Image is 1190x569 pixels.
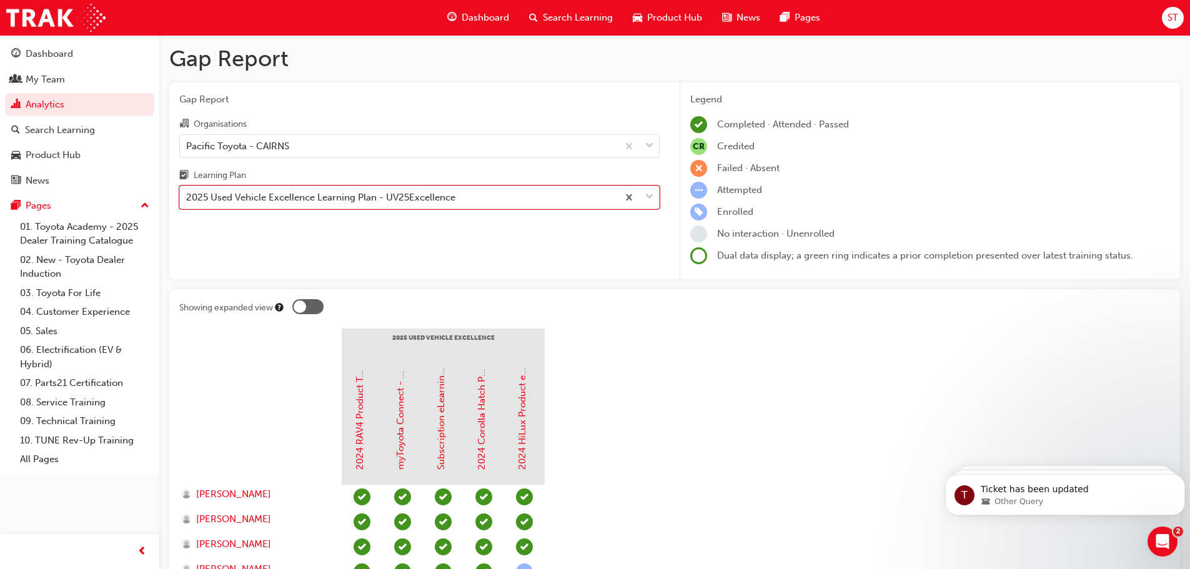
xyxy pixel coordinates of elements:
a: myToyota Connect - eLearning [395,335,406,470]
span: learningRecordVerb_PASS-icon [435,538,452,555]
span: No interaction · Unenrolled [717,228,835,239]
span: Completed · Attended · Passed [717,119,849,130]
span: [PERSON_NAME] [196,512,271,527]
span: Pages [795,11,820,25]
span: learningRecordVerb_ENROLL-icon [690,204,707,220]
span: learningRecordVerb_PASS-icon [394,538,411,555]
span: organisation-icon [179,119,189,130]
span: 2 [1173,527,1183,537]
span: prev-icon [137,544,147,560]
span: learningRecordVerb_PASS-icon [354,538,370,555]
iframe: Intercom live chat [1148,527,1178,557]
span: learningRecordVerb_PASS-icon [354,488,370,505]
div: Showing expanded view [179,302,273,314]
a: Search Learning [5,119,154,142]
span: learningRecordVerb_COMPLETE-icon [516,513,533,530]
a: 04. Customer Experience [15,302,154,322]
span: car-icon [633,10,642,26]
span: learningRecordVerb_FAIL-icon [690,160,707,177]
div: Dashboard [26,47,73,61]
a: [PERSON_NAME] [182,487,330,502]
a: 02. New - Toyota Dealer Induction [15,250,154,284]
div: Search Learning [25,123,95,137]
span: search-icon [529,10,538,26]
span: Credited [717,141,755,152]
a: [PERSON_NAME] [182,537,330,552]
span: people-icon [11,74,21,86]
a: 01. Toyota Academy - 2025 Dealer Training Catalogue [15,217,154,250]
span: [PERSON_NAME] [196,487,271,502]
a: My Team [5,68,154,91]
span: ST [1168,11,1178,25]
span: learningRecordVerb_PASS-icon [354,513,370,530]
span: guage-icon [11,49,21,60]
div: 2025 Used Vehicle Excellence [342,329,545,360]
a: guage-iconDashboard [437,5,519,31]
span: [PERSON_NAME] [196,537,271,552]
div: Legend [690,92,1170,107]
iframe: Intercom notifications message [940,448,1190,535]
a: pages-iconPages [770,5,830,31]
span: search-icon [11,125,20,136]
a: news-iconNews [712,5,770,31]
img: Trak [6,4,106,32]
span: Search Learning [543,11,613,25]
span: learningRecordVerb_PASS-icon [475,513,492,530]
span: learningRecordVerb_PASS-icon [435,513,452,530]
div: Tooltip anchor [274,302,285,313]
a: [PERSON_NAME] [182,512,330,527]
a: Product Hub [5,144,154,167]
span: learningRecordVerb_COMPLETE-icon [690,116,707,133]
a: 2024 HiLux Product eLearning [517,337,528,470]
a: 10. TUNE Rev-Up Training [15,431,154,450]
span: down-icon [645,138,654,154]
a: car-iconProduct Hub [623,5,712,31]
span: chart-icon [11,99,21,111]
button: ST [1162,7,1184,29]
span: guage-icon [447,10,457,26]
a: 09. Technical Training [15,412,154,431]
button: DashboardMy TeamAnalyticsSearch LearningProduct HubNews [5,40,154,194]
button: Pages [5,194,154,217]
span: News [736,11,760,25]
span: learningRecordVerb_COMPLETE-icon [516,538,533,555]
h1: Gap Report [169,45,1180,72]
div: Pacific Toyota - CAIRNS [186,139,289,153]
span: Failed · Absent [717,162,780,174]
span: Dual data display; a green ring indicates a prior completion presented over latest training status. [717,250,1133,261]
div: News [26,174,49,188]
div: Product Hub [26,148,81,162]
a: Analytics [5,93,154,116]
a: 2024 RAV4 Product Training [354,347,365,470]
div: Learning Plan [194,169,246,182]
div: Organisations [194,118,247,131]
span: learningRecordVerb_PASS-icon [475,538,492,555]
span: learningRecordVerb_PASS-icon [435,488,452,505]
a: 03. Toyota For Life [15,284,154,303]
a: 05. Sales [15,322,154,341]
a: Dashboard [5,42,154,66]
span: learningRecordVerb_PASS-icon [475,488,492,505]
span: car-icon [11,150,21,161]
span: learningRecordVerb_NONE-icon [690,225,707,242]
span: up-icon [141,198,149,214]
div: 2025 Used Vehicle Excellence Learning Plan - UV25Excellence [186,190,455,205]
span: news-icon [11,176,21,187]
span: learningRecordVerb_PASS-icon [394,513,411,530]
a: News [5,169,154,192]
span: null-icon [690,138,707,155]
span: learningplan-icon [179,171,189,182]
span: Product Hub [647,11,702,25]
a: All Pages [15,450,154,469]
a: 06. Electrification (EV & Hybrid) [15,340,154,374]
a: 08. Service Training [15,393,154,412]
span: pages-icon [11,200,21,212]
span: learningRecordVerb_PASS-icon [394,488,411,505]
span: Dashboard [462,11,509,25]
